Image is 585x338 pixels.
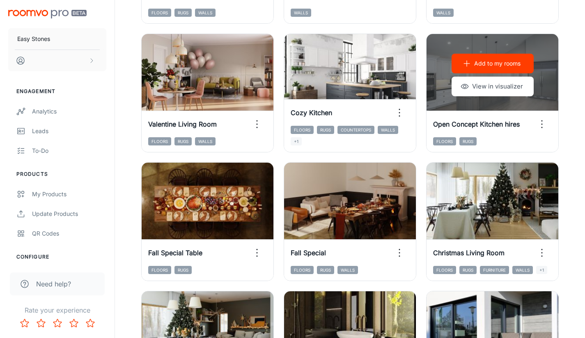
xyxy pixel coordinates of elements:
span: Rugs [317,126,334,134]
span: Rugs [317,266,334,274]
span: Floors [148,266,171,274]
button: Easy Stones [8,28,106,50]
span: Walls [195,137,216,145]
span: Furniture [480,266,509,274]
h6: Christmas Living Room [433,248,505,258]
img: Roomvo PRO Beta [8,10,87,18]
span: Floors [148,9,171,17]
button: View in visualizer [452,77,534,96]
button: Rate 1 star [16,315,33,331]
h6: Fall Special Table [148,248,202,258]
span: Walls [291,9,311,17]
span: Floors [148,137,171,145]
span: +1 [536,266,547,274]
button: Rate 5 star [82,315,99,331]
button: Rate 4 star [66,315,82,331]
span: Walls [337,266,358,274]
span: Rugs [174,266,192,274]
span: Rugs [174,137,192,145]
span: Walls [512,266,533,274]
div: Analytics [32,107,106,116]
span: Need help? [36,279,71,289]
p: Easy Stones [17,34,50,43]
p: Add to my rooms [474,59,521,68]
span: Rugs [459,137,477,145]
span: Floors [291,126,314,134]
span: Walls [195,9,216,17]
span: Walls [378,126,398,134]
p: Rate your experience [7,305,108,315]
button: Add to my rooms [452,54,534,73]
h6: Valentine Living Room [148,119,217,129]
div: Update Products [32,209,106,218]
div: Leads [32,127,106,136]
span: +1 [291,137,302,145]
h6: Open Concept Kitchen hires [433,119,520,129]
span: Walls [433,9,454,17]
span: Rugs [174,9,192,17]
h6: Cozy Kitchen [291,108,332,118]
h6: Fall Special [291,248,326,258]
span: Rugs [459,266,477,274]
span: Floors [433,266,456,274]
button: Rate 2 star [33,315,49,331]
span: Floors [291,266,314,274]
div: QR Codes [32,229,106,238]
span: Floors [433,137,456,145]
span: Countertops [337,126,374,134]
button: Rate 3 star [49,315,66,331]
div: My Products [32,190,106,199]
div: To-do [32,146,106,155]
